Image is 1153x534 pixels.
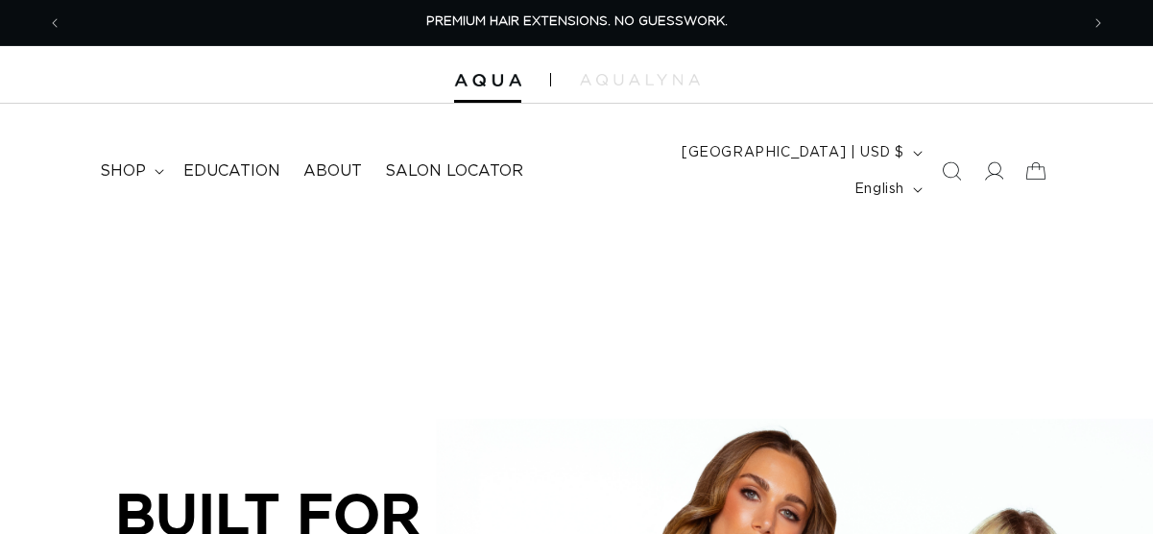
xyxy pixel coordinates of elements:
span: PREMIUM HAIR EXTENSIONS. NO GUESSWORK. [426,15,728,28]
summary: shop [88,150,172,193]
img: aqualyna.com [580,74,700,85]
button: English [843,171,930,207]
span: Education [183,161,280,182]
span: Salon Locator [385,161,523,182]
span: English [854,180,904,200]
summary: Search [930,150,973,192]
button: Previous announcement [34,5,76,41]
a: About [292,150,373,193]
button: Next announcement [1077,5,1119,41]
span: shop [100,161,146,182]
img: Aqua Hair Extensions [454,74,521,87]
span: About [303,161,362,182]
span: [GEOGRAPHIC_DATA] | USD $ [682,143,904,163]
a: Salon Locator [373,150,535,193]
a: Education [172,150,292,193]
button: [GEOGRAPHIC_DATA] | USD $ [670,134,930,171]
